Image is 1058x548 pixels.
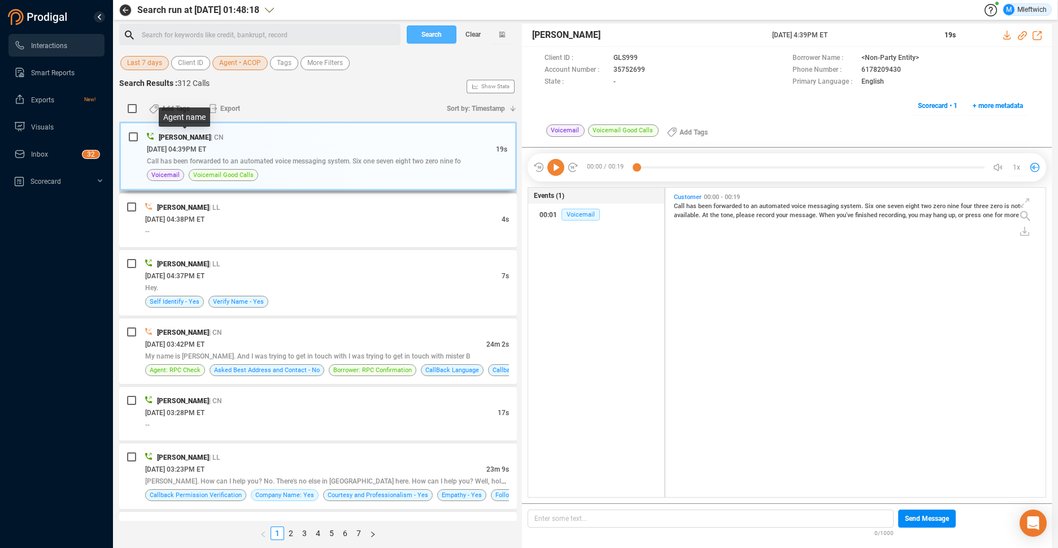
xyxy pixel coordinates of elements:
span: Callback Permission Verification [150,490,242,500]
span: may [920,212,933,219]
span: [DATE] 03:28PM ET [145,409,204,417]
span: | LL [209,260,220,268]
span: Voicemail Good Calls [588,124,659,137]
div: [PERSON_NAME]| CN[DATE] 03:42PM ET24m 2sMy name is [PERSON_NAME]. And I was trying to get in touc... [119,318,517,384]
span: | LL [209,204,220,212]
button: Add Tags [142,100,197,118]
span: Phone Number : [793,64,856,76]
button: Clear [456,25,490,44]
span: More Filters [307,56,343,70]
span: 35752699 [613,64,645,76]
span: Client ID : [545,53,608,64]
span: for [995,212,1004,219]
li: Exports [8,88,105,111]
span: press [965,212,983,219]
span: Tags [277,56,291,70]
button: Last 7 days [120,56,169,70]
span: 4s [502,215,509,223]
span: CallBack Language [425,365,479,376]
a: 4 [312,527,324,540]
span: [PERSON_NAME] [532,28,600,42]
span: zero [933,202,947,210]
span: Verify Name - Yes [213,296,264,307]
span: [DATE] 04:37PM ET [145,272,204,280]
span: At [702,212,710,219]
span: [PERSON_NAME] [157,204,209,212]
button: 00:01Voicemail [528,204,664,226]
button: Send Message [898,510,956,528]
span: M [1006,4,1012,15]
span: up, [948,212,958,219]
span: 312 Calls [177,79,210,88]
p: 2 [91,150,95,162]
div: [PERSON_NAME]| CN[DATE] 03:28PM ET17s-- [119,387,517,441]
span: Add Tags [162,100,190,118]
button: Agent • ACOP [212,56,268,70]
span: Company Name: Yes [255,490,314,500]
span: Scorecard [31,178,61,185]
span: Voicemail [151,170,180,180]
span: record [756,212,776,219]
button: 1x [1009,159,1025,175]
span: recording, [879,212,908,219]
li: Previous Page [256,527,271,540]
span: Call has been forwarded to an automated voice messaging system. Six one seven eight two zero nine fo [147,157,461,165]
span: <Non-Party Entity> [861,53,919,64]
button: left [256,527,271,540]
span: My name is [PERSON_NAME]. And I was trying to get in touch with I was trying to get in touch with... [145,352,471,360]
span: Search [421,25,442,44]
button: Sort by: Timestamp [440,100,517,118]
span: 1x [1013,158,1020,176]
span: Scorecard • 1 [918,97,957,115]
a: 2 [285,527,297,540]
span: please [736,212,756,219]
span: finished [855,212,879,219]
span: State : [545,76,608,88]
span: Account Number : [545,64,608,76]
span: has [686,202,698,210]
span: or [958,212,965,219]
div: Mleftwich [1003,4,1047,15]
span: Search Results : [119,79,177,88]
span: is [1004,202,1011,210]
button: Client ID [171,56,210,70]
span: 7s [502,272,509,280]
div: [PERSON_NAME]| LL[DATE] 04:38PM ET4s-- [119,193,517,247]
span: two [921,202,933,210]
span: an [751,202,759,210]
span: Six [865,202,876,210]
span: eight [905,202,921,210]
li: 7 [352,527,365,540]
img: prodigal-logo [8,9,70,25]
span: 23m 9s [486,465,509,473]
span: Show Stats [481,19,510,154]
span: Interactions [31,42,67,50]
span: GLS999 [613,53,638,64]
span: 0/1000 [874,528,894,537]
span: Voicemail Good Calls [193,170,254,180]
a: 3 [298,527,311,540]
span: Hey. [145,284,158,292]
div: [PERSON_NAME]| CN[DATE] 04:39PM ET19sCall has been forwarded to an automated voice messaging syst... [119,122,517,191]
span: Primary Language : [793,76,856,88]
button: Add Tags [660,123,715,141]
a: Inbox [14,143,95,165]
span: [DATE] 04:39PM ET [147,145,206,153]
span: one [876,202,887,210]
span: [DATE] 04:38PM ET [145,215,204,223]
p: 3 [87,150,91,162]
span: [PERSON_NAME] [157,454,209,461]
span: - [613,76,616,88]
span: [DATE] 03:42PM ET [145,340,204,348]
a: Visuals [14,115,95,138]
button: Scorecard • 1 [912,97,964,115]
a: 7 [352,527,365,540]
span: one [983,212,995,219]
span: Smart Reports [31,69,75,77]
button: Show Stats [467,80,515,93]
span: Client ID [178,56,203,70]
span: tone, [721,212,736,219]
span: Search run at [DATE] 01:48:18 [137,3,259,17]
button: Export [202,100,247,118]
a: 1 [271,527,284,540]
